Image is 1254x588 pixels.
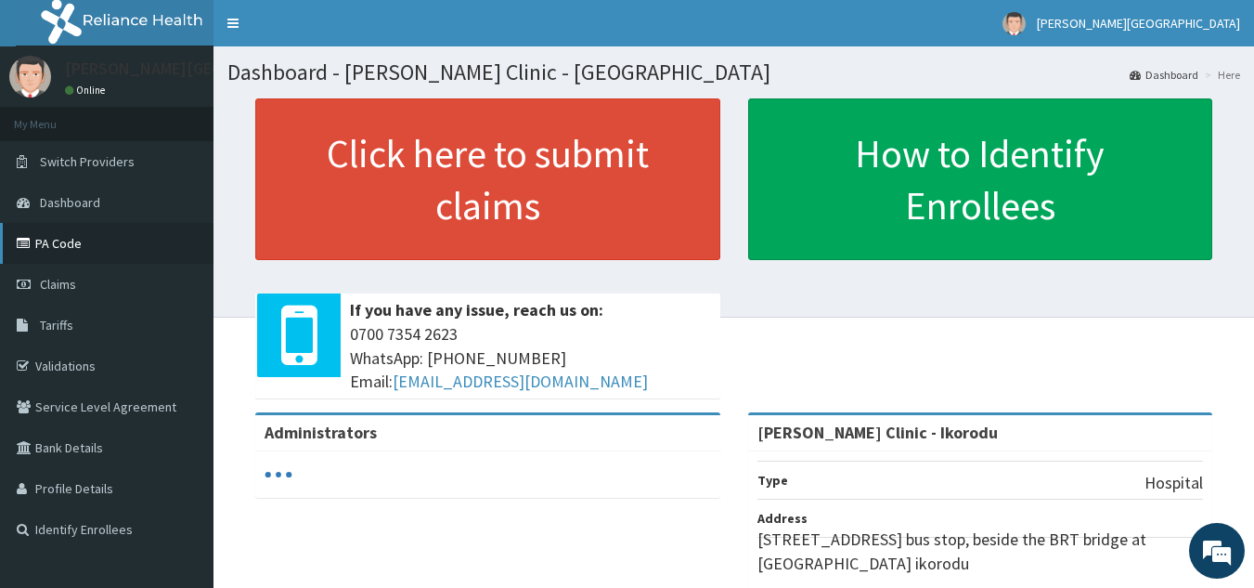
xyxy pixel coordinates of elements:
span: Claims [40,276,76,293]
img: User Image [9,56,51,98]
p: [PERSON_NAME][GEOGRAPHIC_DATA] [65,60,340,77]
b: If you have any issue, reach us on: [350,299,603,320]
strong: [PERSON_NAME] Clinic - Ikorodu [757,422,998,443]
b: Address [757,510,808,527]
b: Administrators [265,422,377,443]
h1: Dashboard - [PERSON_NAME] Clinic - [GEOGRAPHIC_DATA] [227,60,1240,85]
a: How to Identify Enrollees [748,98,1213,260]
p: [STREET_ADDRESS] bus stop, beside the BRT bridge at [GEOGRAPHIC_DATA] ikorodu [757,528,1204,575]
p: Hospital [1144,471,1203,495]
span: 0700 7354 2623 WhatsApp: [PHONE_NUMBER] Email: [350,322,711,394]
a: Click here to submit claims [255,98,720,260]
li: Here [1200,67,1240,83]
b: Type [757,472,788,489]
a: Dashboard [1130,67,1198,83]
span: Dashboard [40,194,100,211]
svg: audio-loading [265,461,292,489]
span: Tariffs [40,317,73,333]
span: [PERSON_NAME][GEOGRAPHIC_DATA] [1037,15,1240,32]
a: [EMAIL_ADDRESS][DOMAIN_NAME] [393,371,648,392]
img: User Image [1002,12,1026,35]
a: Online [65,84,110,97]
span: Switch Providers [40,153,135,170]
